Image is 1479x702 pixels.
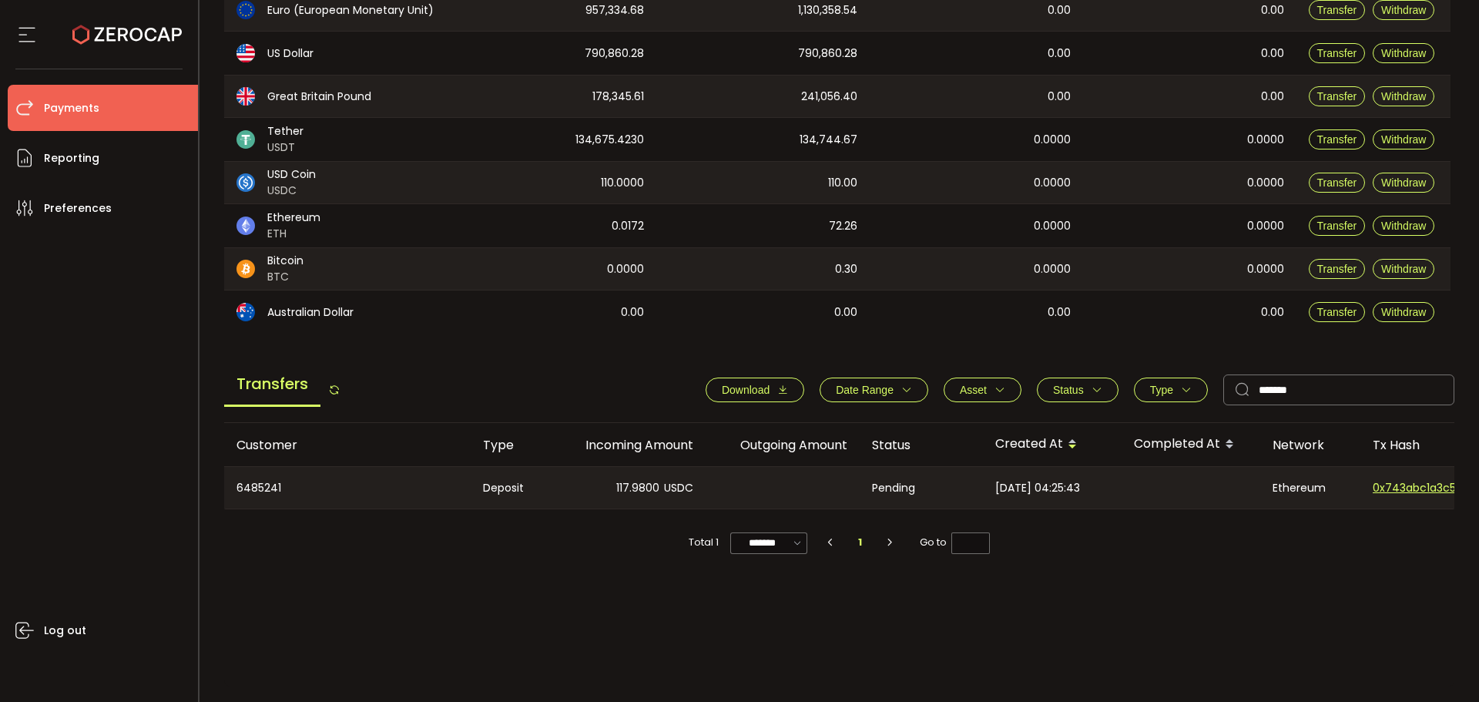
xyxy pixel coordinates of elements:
div: Ethereum [1260,467,1360,509]
span: USD Coin [267,166,316,183]
span: 0.0000 [1247,260,1284,278]
span: Transfer [1317,47,1357,59]
span: 0.00 [1261,45,1284,62]
div: Type [471,436,552,454]
span: Status [1053,384,1084,396]
div: Deposit [471,467,552,509]
span: 110.00 [828,174,857,192]
span: 0.00 [1048,88,1071,106]
span: 0.00 [1048,304,1071,321]
span: Euro (European Monetary Unit) [267,2,434,18]
span: Asset [960,384,987,396]
span: Withdraw [1381,47,1426,59]
span: 957,334.68 [585,2,644,19]
span: Withdraw [1381,220,1426,232]
div: Outgoing Amount [706,436,860,454]
li: 1 [847,532,874,553]
span: Bitcoin [267,253,304,269]
span: 0.00 [834,304,857,321]
button: Withdraw [1373,173,1434,193]
span: 0.0000 [1034,174,1071,192]
span: Reporting [44,147,99,170]
button: Transfer [1309,302,1366,322]
span: Transfer [1317,263,1357,275]
span: 0.0000 [607,260,644,278]
span: Withdraw [1381,306,1426,318]
img: eth_portfolio.svg [236,217,255,235]
div: Completed At [1122,432,1260,458]
span: Withdraw [1381,263,1426,275]
span: Type [1150,384,1173,396]
button: Status [1037,378,1118,402]
div: Incoming Amount [552,436,706,454]
span: 0.0000 [1247,217,1284,235]
span: Pending [872,479,915,497]
span: 0.0000 [1034,131,1071,149]
span: 117.9800 [616,479,659,497]
span: 0.00 [621,304,644,321]
button: Transfer [1309,173,1366,193]
img: usdt_portfolio.svg [236,130,255,149]
div: Created At [983,432,1122,458]
span: Australian Dollar [267,304,354,321]
span: 790,860.28 [585,45,644,62]
div: Network [1260,436,1360,454]
img: btc_portfolio.svg [236,260,255,278]
button: Date Range [820,378,928,402]
span: 0.0000 [1034,217,1071,235]
img: eur_portfolio.svg [236,1,255,19]
span: USDC [664,479,693,497]
button: Asset [944,378,1021,402]
button: Transfer [1309,86,1366,106]
button: Transfer [1309,43,1366,63]
span: 0.0000 [1247,174,1284,192]
span: 0.0000 [1247,131,1284,149]
button: Withdraw [1373,216,1434,236]
span: Transfers [224,363,320,407]
span: [DATE] 04:25:43 [995,479,1080,497]
span: Total 1 [689,532,719,553]
span: Payments [44,97,99,119]
span: Withdraw [1381,4,1426,16]
span: Transfer [1317,90,1357,102]
span: Download [722,384,770,396]
div: Status [860,436,983,454]
iframe: Chat Widget [1300,536,1479,702]
img: gbp_portfolio.svg [236,87,255,106]
span: BTC [267,269,304,285]
span: 790,860.28 [798,45,857,62]
span: Log out [44,620,86,642]
button: Transfer [1309,129,1366,149]
span: 0.0000 [1034,260,1071,278]
span: 241,056.40 [801,88,857,106]
span: USDC [267,183,316,199]
span: 0.00 [1261,2,1284,19]
span: 0.00 [1048,45,1071,62]
span: 0.00 [1261,304,1284,321]
span: 1,130,358.54 [798,2,857,19]
span: Transfer [1317,220,1357,232]
img: usdc_portfolio.svg [236,173,255,192]
button: Withdraw [1373,129,1434,149]
span: Withdraw [1381,133,1426,146]
span: Transfer [1317,176,1357,189]
div: 6485241 [224,467,471,509]
span: Withdraw [1381,176,1426,189]
span: ETH [267,226,320,242]
span: Go to [920,532,990,553]
button: Type [1134,378,1208,402]
div: Customer [224,436,471,454]
button: Withdraw [1373,302,1434,322]
button: Withdraw [1373,86,1434,106]
span: 72.26 [829,217,857,235]
span: USDT [267,139,304,156]
span: 110.0000 [601,174,644,192]
span: 0.0172 [612,217,644,235]
span: Transfer [1317,133,1357,146]
span: 134,744.67 [800,131,857,149]
span: Tether [267,123,304,139]
button: Withdraw [1373,43,1434,63]
span: Great Britain Pound [267,89,371,105]
span: Withdraw [1381,90,1426,102]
